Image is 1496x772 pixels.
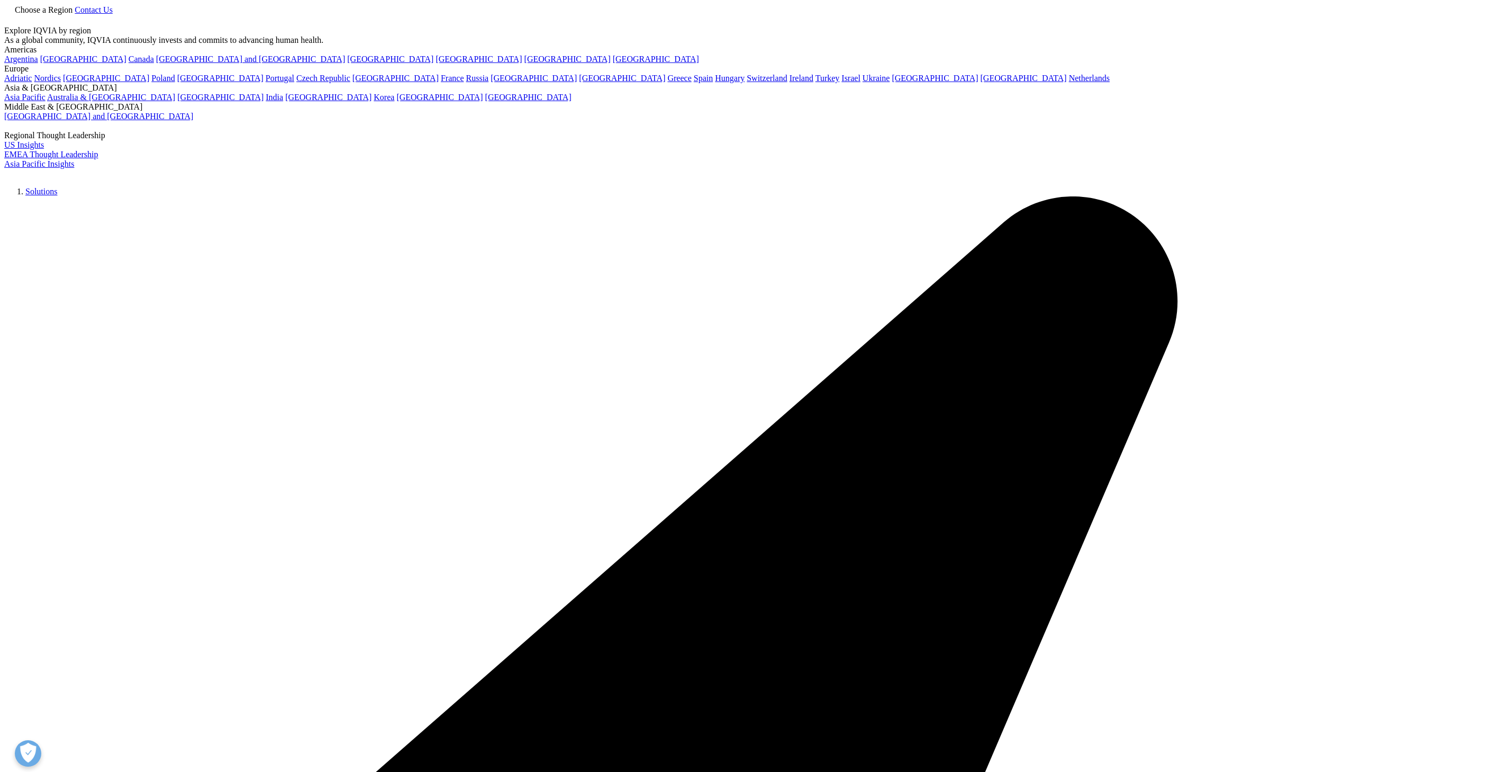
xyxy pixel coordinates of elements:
[352,74,439,83] a: [GEOGRAPHIC_DATA]
[47,93,175,102] a: Australia & [GEOGRAPHIC_DATA]
[524,55,611,64] a: [GEOGRAPHIC_DATA]
[4,83,1492,93] div: Asia & [GEOGRAPHIC_DATA]
[1069,74,1110,83] a: Netherlands
[396,93,483,102] a: [GEOGRAPHIC_DATA]
[285,93,371,102] a: [GEOGRAPHIC_DATA]
[4,45,1492,55] div: Americas
[15,740,41,767] button: 개방형 기본 설정
[4,102,1492,112] div: Middle East & [GEOGRAPHIC_DATA]
[4,64,1492,74] div: Europe
[841,74,860,83] a: Israel
[466,74,489,83] a: Russia
[694,74,713,83] a: Spain
[441,74,464,83] a: France
[177,74,264,83] a: [GEOGRAPHIC_DATA]
[4,131,1492,140] div: Regional Thought Leadership
[4,26,1492,35] div: Explore IQVIA by region
[815,74,840,83] a: Turkey
[613,55,699,64] a: [GEOGRAPHIC_DATA]
[579,74,665,83] a: [GEOGRAPHIC_DATA]
[4,55,38,64] a: Argentina
[25,187,57,196] a: Solutions
[151,74,175,83] a: Poland
[374,93,394,102] a: Korea
[790,74,813,83] a: Ireland
[747,74,787,83] a: Switzerland
[436,55,522,64] a: [GEOGRAPHIC_DATA]
[485,93,572,102] a: [GEOGRAPHIC_DATA]
[296,74,350,83] a: Czech Republic
[892,74,978,83] a: [GEOGRAPHIC_DATA]
[75,5,113,14] a: Contact Us
[4,159,74,168] a: Asia Pacific Insights
[63,74,149,83] a: [GEOGRAPHIC_DATA]
[15,5,72,14] span: Choose a Region
[4,150,98,159] a: EMEA Thought Leadership
[34,74,61,83] a: Nordics
[4,140,44,149] a: US Insights
[40,55,126,64] a: [GEOGRAPHIC_DATA]
[863,74,890,83] a: Ukraine
[4,74,32,83] a: Adriatic
[266,74,294,83] a: Portugal
[4,93,46,102] a: Asia Pacific
[715,74,745,83] a: Hungary
[156,55,345,64] a: [GEOGRAPHIC_DATA] and [GEOGRAPHIC_DATA]
[266,93,283,102] a: India
[4,112,193,121] a: [GEOGRAPHIC_DATA] and [GEOGRAPHIC_DATA]
[177,93,264,102] a: [GEOGRAPHIC_DATA]
[667,74,691,83] a: Greece
[981,74,1067,83] a: [GEOGRAPHIC_DATA]
[4,35,1492,45] div: As a global community, IQVIA continuously invests and commits to advancing human health.
[129,55,154,64] a: Canada
[347,55,433,64] a: [GEOGRAPHIC_DATA]
[491,74,577,83] a: [GEOGRAPHIC_DATA]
